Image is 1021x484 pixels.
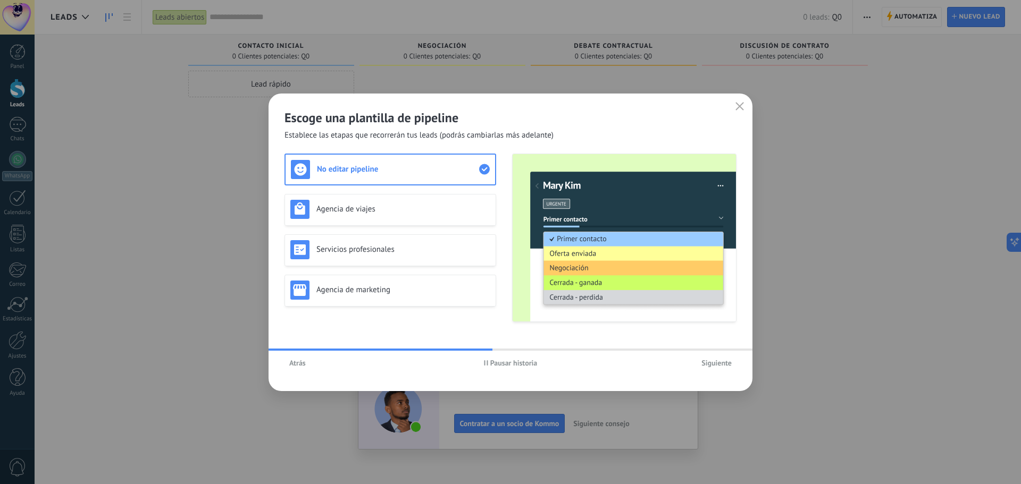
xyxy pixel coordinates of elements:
[284,109,737,126] h2: Escoge una plantilla de pipeline
[284,130,554,141] span: Establece las etapas que recorrerán tus leads (podrás cambiarlas más adelante)
[479,355,542,371] button: Pausar historia
[316,244,490,254] h3: Servicios profesionales
[289,359,306,367] span: Atrás
[701,359,732,367] span: Siguiente
[316,204,490,214] h3: Agencia de viajes
[490,359,538,367] span: Pausar historia
[317,164,479,174] h3: No editar pipeline
[697,355,737,371] button: Siguiente
[316,285,490,295] h3: Agencia de marketing
[284,355,311,371] button: Atrás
